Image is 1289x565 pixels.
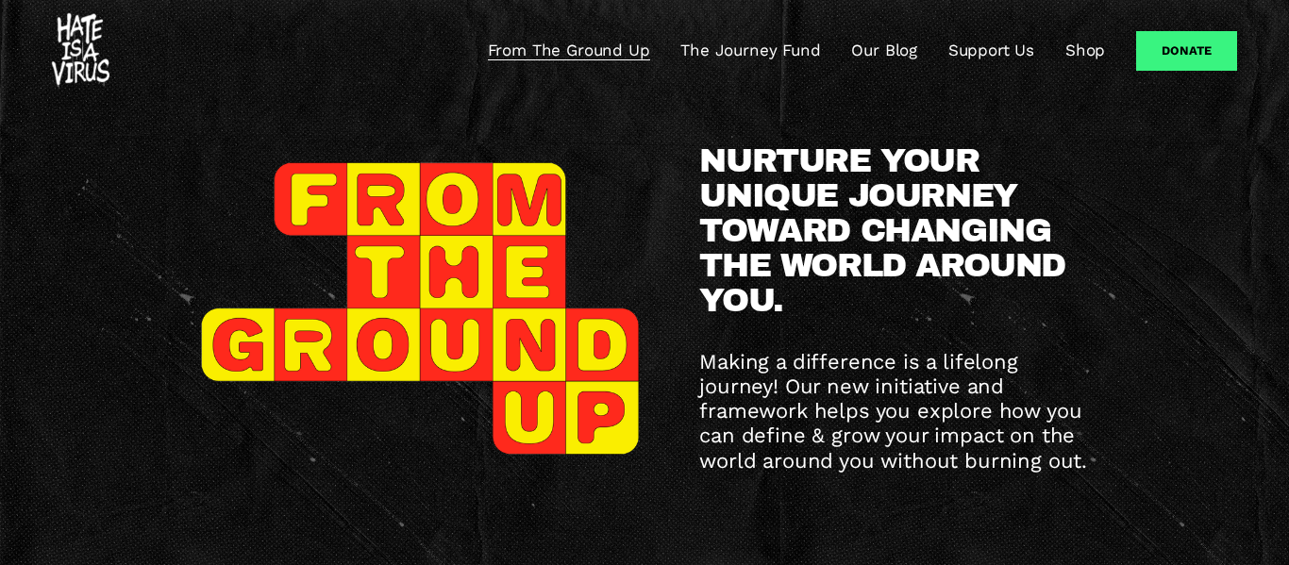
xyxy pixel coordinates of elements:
a: Shop [1065,40,1105,62]
a: The Journey Fund [680,40,820,62]
a: Our Blog [851,40,917,62]
a: Donate [1136,31,1237,71]
a: From The Ground Up [488,40,650,62]
a: Support Us [948,40,1034,62]
span: Making a difference is a lifelong journey! Our new initiative and framework helps you explore how... [699,350,1088,473]
img: #HATEISAVIRUS [52,13,109,89]
span: NURTURE YOUR UNIQUE JOURNEY TOWARD CHANGING THE WORLD AROUND YOU. [699,142,1075,317]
